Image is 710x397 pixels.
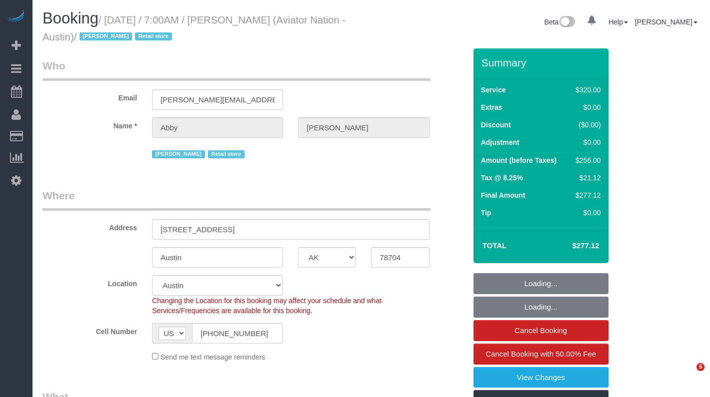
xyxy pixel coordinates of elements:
label: Discount [481,120,511,130]
div: $256.00 [571,155,600,165]
small: / [DATE] / 7:00AM / [PERSON_NAME] (Aviator Nation - Austin) [42,14,345,42]
h3: Summary [481,57,603,68]
label: Extras [481,102,502,112]
div: $0.00 [571,102,600,112]
span: Send me text message reminders [160,353,265,361]
input: City [152,247,283,268]
div: $21.12 [571,173,600,183]
label: Final Amount [481,190,525,200]
span: 5 [696,363,704,371]
iframe: Intercom live chat [676,363,700,387]
div: $277.12 [571,190,600,200]
label: Email [35,89,144,103]
div: ($0.00) [571,120,600,130]
img: New interface [558,16,575,29]
img: Automaid Logo [6,10,26,24]
label: Cell Number [35,323,144,337]
input: Email [152,89,283,110]
a: Cancel Booking with 50.00% Fee [473,344,608,365]
label: Amount (before Taxes) [481,155,556,165]
label: Location [35,275,144,289]
a: Help [608,18,628,26]
legend: Where [42,188,430,211]
span: [PERSON_NAME] [152,150,204,158]
label: Address [35,219,144,233]
a: [PERSON_NAME] [635,18,697,26]
input: Last Name [298,117,429,138]
span: Changing the Location for this booking may affect your schedule and what Services/Frequencies are... [152,297,381,315]
div: $320.00 [571,85,600,95]
a: View Changes [473,367,608,388]
legend: Who [42,58,430,81]
strong: Total [482,241,507,250]
label: Name * [35,117,144,131]
input: Zip Code [371,247,429,268]
input: Cell Number [192,323,283,344]
span: / [74,31,175,42]
span: Cancel Booking with 50.00% Fee [485,350,596,358]
a: Cancel Booking [473,320,608,341]
label: Service [481,85,506,95]
span: Retail store [135,32,171,40]
input: First Name [152,117,283,138]
label: Tip [481,208,491,218]
span: Booking [42,9,98,27]
label: Tax @ 8.25% [481,173,523,183]
span: [PERSON_NAME] [79,32,132,40]
div: $0.00 [571,208,600,218]
span: Retail store [208,150,244,158]
label: Adjustment [481,137,519,147]
div: $0.00 [571,137,600,147]
a: Beta [544,18,575,26]
h4: $277.12 [542,242,599,250]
